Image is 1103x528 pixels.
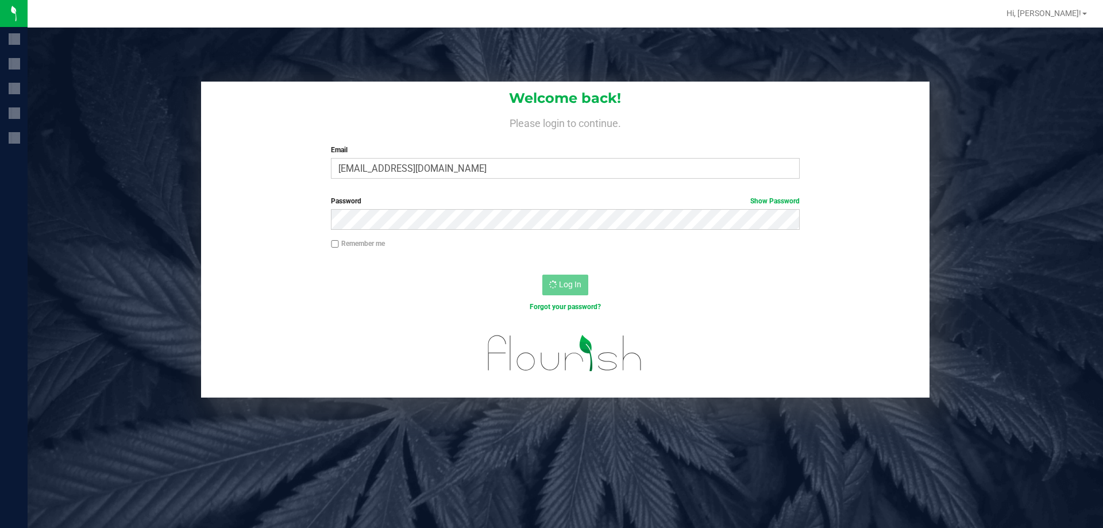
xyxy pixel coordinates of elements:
[750,197,800,205] a: Show Password
[331,145,799,155] label: Email
[201,115,930,129] h4: Please login to continue.
[542,275,588,295] button: Log In
[1006,9,1081,18] span: Hi, [PERSON_NAME]!
[559,280,581,289] span: Log In
[331,240,339,248] input: Remember me
[474,324,656,383] img: flourish_logo.svg
[530,303,601,311] a: Forgot your password?
[201,91,930,106] h1: Welcome back!
[331,197,361,205] span: Password
[331,238,385,249] label: Remember me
